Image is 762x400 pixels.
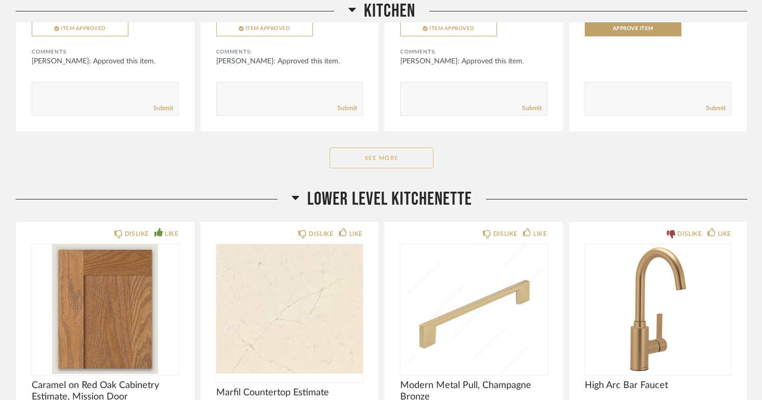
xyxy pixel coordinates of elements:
[677,229,702,239] div: DISLIKE
[337,104,357,113] a: Submit
[718,229,731,239] div: LIKE
[216,47,363,57] div: Comments:
[216,244,363,374] img: undefined
[32,244,179,374] img: undefined
[216,244,363,374] div: 0
[32,47,179,57] div: Comments:
[493,229,518,239] div: DISLIKE
[330,148,433,168] button: See More
[216,56,363,66] div: [PERSON_NAME]: Approved this item.
[400,56,547,66] div: [PERSON_NAME]: Approved this item.
[585,244,732,374] img: undefined
[522,104,542,113] a: Submit
[533,229,547,239] div: LIKE
[429,26,475,31] span: Item Approved
[307,188,472,210] span: Lower Level Kitchenette
[61,26,106,31] span: Item Approved
[585,21,681,36] button: Approve Item
[400,47,547,57] div: Comments:
[165,229,178,239] div: LIKE
[585,380,732,391] span: High Arc Bar Faucet
[32,21,128,36] button: Item Approved
[349,229,363,239] div: LIKE
[216,21,313,36] button: Item Approved
[153,104,173,113] a: Submit
[309,229,333,239] div: DISLIKE
[245,26,291,31] span: Item Approved
[32,56,179,66] div: [PERSON_NAME]: Approved this item.
[125,229,149,239] div: DISLIKE
[216,387,363,398] span: Marfil Countertop Estimate
[706,104,726,113] a: Submit
[400,244,547,374] img: undefined
[613,26,653,31] span: Approve Item
[400,21,497,36] button: Item Approved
